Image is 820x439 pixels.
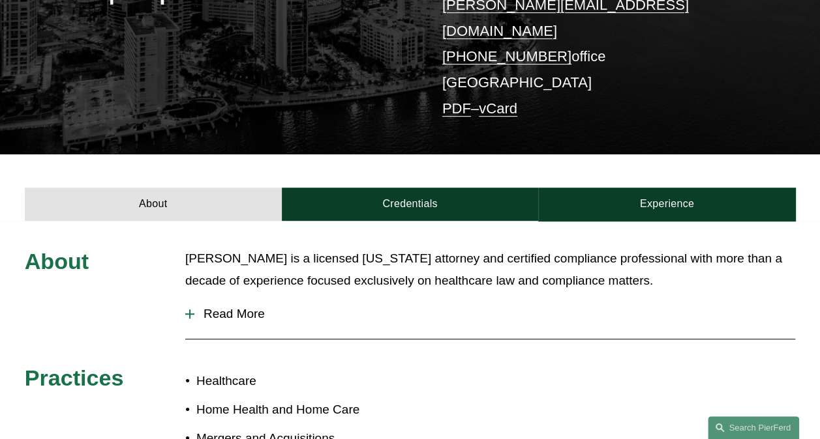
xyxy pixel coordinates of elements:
[25,365,124,390] span: Practices
[442,48,571,64] a: [PHONE_NUMBER]
[196,399,410,421] p: Home Health and Home Care
[442,100,471,117] a: PDF
[25,249,89,274] span: About
[538,188,795,221] a: Experience
[194,307,795,321] span: Read More
[185,297,795,331] button: Read More
[708,416,799,439] a: Search this site
[25,188,282,221] a: About
[196,370,410,392] p: Healthcare
[479,100,517,117] a: vCard
[185,248,795,292] p: [PERSON_NAME] is a licensed [US_STATE] attorney and certified compliance professional with more t...
[282,188,539,221] a: Credentials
